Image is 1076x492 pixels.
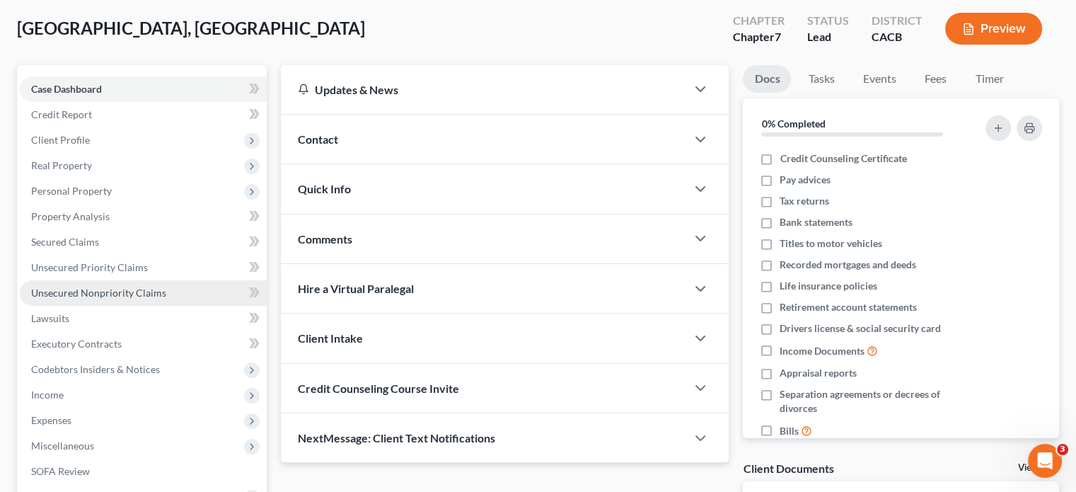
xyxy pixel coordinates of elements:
span: Separation agreements or decrees of divorces [780,387,968,416]
span: Lawsuits [31,312,69,324]
a: Fees [913,65,958,93]
span: Income [31,389,64,401]
span: Income Documents [780,344,864,358]
div: Client Documents [743,461,833,476]
span: 3 [1057,444,1068,455]
span: Appraisal reports [780,366,857,380]
span: Personal Property [31,185,112,197]
span: 7 [775,30,781,43]
span: Client Profile [31,134,90,146]
span: Recorded mortgages and deeds [780,258,916,272]
span: Codebtors Insiders & Notices [31,363,160,375]
span: Bills [780,424,799,438]
span: Hire a Virtual Paralegal [298,282,414,295]
a: Property Analysis [20,204,267,229]
span: Miscellaneous [31,440,94,452]
span: Tax returns [780,194,829,208]
span: Titles to motor vehicles [780,236,882,251]
a: Unsecured Nonpriority Claims [20,280,267,306]
span: [GEOGRAPHIC_DATA], [GEOGRAPHIC_DATA] [17,18,365,38]
iframe: Intercom live chat [1028,444,1062,478]
span: Real Property [31,159,92,171]
span: Client Intake [298,331,363,345]
a: Tasks [797,65,845,93]
span: Property Analysis [31,210,110,222]
a: Case Dashboard [20,76,267,102]
a: Executory Contracts [20,331,267,357]
div: Status [807,13,849,29]
span: SOFA Review [31,465,90,477]
span: Bank statements [780,215,852,229]
a: Timer [964,65,1014,93]
a: Lawsuits [20,306,267,331]
span: Quick Info [298,182,351,195]
span: Comments [298,232,352,246]
span: Secured Claims [31,236,99,248]
span: Pay advices [780,173,831,187]
span: Credit Report [31,108,92,120]
div: District [872,13,922,29]
div: CACB [872,29,922,45]
span: Credit Counseling Certificate [780,151,906,166]
a: SOFA Review [20,459,267,484]
a: Credit Report [20,102,267,127]
span: Executory Contracts [31,338,122,350]
span: Unsecured Nonpriority Claims [31,287,166,299]
a: Docs [743,65,791,93]
a: View All [1018,463,1053,473]
strong: 0% Completed [761,118,825,130]
div: Lead [807,29,849,45]
span: Retirement account statements [780,300,917,314]
span: NextMessage: Client Text Notifications [298,431,495,445]
span: Case Dashboard [31,83,102,95]
span: Drivers license & social security card [780,321,941,336]
a: Secured Claims [20,229,267,255]
button: Preview [945,13,1042,45]
span: Contact [298,132,338,146]
div: Chapter [733,13,785,29]
a: Events [851,65,907,93]
span: Credit Counseling Course Invite [298,382,459,395]
span: Life insurance policies [780,279,877,293]
a: Unsecured Priority Claims [20,255,267,280]
span: Expenses [31,414,71,426]
span: Unsecured Priority Claims [31,261,148,273]
div: Chapter [733,29,785,45]
div: Updates & News [298,82,669,97]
